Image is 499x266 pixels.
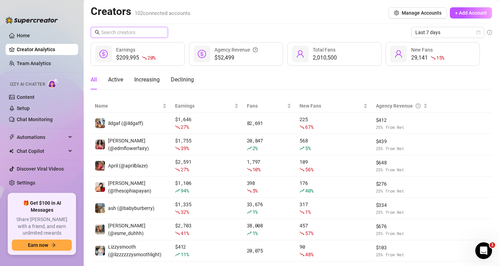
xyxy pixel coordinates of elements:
span: setting [394,10,399,15]
span: 1 % [305,209,310,215]
div: 2,010,500 [313,54,337,62]
span: fall [300,125,304,130]
span: New Fans [300,102,362,110]
span: fall [175,167,180,172]
a: Chat Monitoring [17,117,53,122]
a: Team Analytics [17,61,51,66]
span: fall [142,55,147,60]
span: 5 % [305,145,310,151]
span: 15 % [436,54,444,61]
div: 1,797 [247,158,292,173]
span: thunderbolt [9,134,15,140]
span: Fans [247,102,286,110]
span: rise [247,210,252,214]
span: [PERSON_NAME] (@thesophiapayan) [108,180,151,194]
span: Manage Accounts [402,10,441,16]
span: 1 [490,242,495,248]
span: 25 % from Net [376,230,428,237]
button: Manage Accounts [388,7,447,18]
span: fall [175,125,180,130]
div: $ 2,591 [175,158,238,173]
a: Setup [17,105,30,111]
span: 25 % from Net [376,188,428,194]
span: $ 676 [376,222,428,230]
span: 25 % from Net [376,209,428,216]
span: 🎁 Get $100 in AI Messages [12,200,72,213]
img: Lizzysmooth (@lizzzzzzysmoothlight) [95,246,105,256]
span: arrow-right [51,243,56,248]
span: Earnings [175,102,233,110]
span: fall [300,167,304,172]
div: 109 [300,158,367,173]
div: 90 [300,243,367,258]
span: 1 % [252,230,258,236]
span: 40 % [305,187,313,194]
span: Izzy AI Chatter [10,81,45,88]
span: info-circle [487,30,492,35]
span: $ 439 [376,138,428,145]
span: Earnings [116,47,135,53]
span: 67 % [305,124,313,130]
span: Share [PERSON_NAME] with a friend, and earn unlimited rewards [12,216,72,237]
span: rise [175,252,180,257]
span: fall [300,252,304,257]
span: 102 connected accounts [135,10,190,16]
span: dollar-circle [198,50,206,58]
span: fall [247,188,252,193]
span: 11 % [181,251,189,258]
div: 317 [300,201,367,216]
span: 25 % from Net [376,124,428,131]
span: 94 % [181,187,189,194]
img: Esmeralda (@esme_duhhh) [95,225,105,234]
a: Discover Viral Videos [17,166,64,172]
span: user [394,50,403,58]
img: Sophia (@thesophiapayan) [95,182,105,192]
span: fall [175,146,180,151]
div: $ 1,335 [175,201,238,216]
iframe: Intercom live chat [475,242,492,259]
img: AI Chatter [48,78,59,88]
span: $ 648 [376,159,428,166]
span: fall [175,231,180,236]
img: Aaliyah (@edmflowerfairy) [95,140,105,149]
span: 48 % [305,251,313,258]
th: New Fans [295,99,371,113]
span: calendar [476,30,481,34]
div: Active [108,76,123,84]
span: Automations [17,132,66,143]
span: 25 % from Net [376,251,428,258]
span: question-circle [416,102,421,110]
div: 20,847 [247,137,292,152]
div: 29,141 [411,54,444,62]
span: 2 % [252,145,258,151]
button: Earn nowarrow-right [12,240,72,251]
div: 398 [247,179,292,195]
span: 27 % [181,124,189,130]
input: Search creators [101,29,158,36]
div: 82,691 [247,119,292,127]
span: fall [175,210,180,214]
th: Earnings [171,99,242,113]
a: Content [17,94,35,100]
div: Agency Revenue [376,102,422,110]
span: search [95,30,100,35]
div: $ 1,646 [175,116,238,131]
div: 176 [300,179,367,195]
span: 32 % [181,209,189,215]
span: New Fans [411,47,433,53]
span: $52,499 [214,54,258,62]
h2: Creators [91,5,190,18]
span: $ 276 [376,180,428,188]
span: rise [300,188,304,193]
div: All [91,76,97,84]
span: fall [300,231,304,236]
span: rise [247,146,252,151]
div: $ 1,755 [175,137,238,152]
div: 38,008 [247,222,292,237]
div: $ 2,703 [175,222,238,237]
span: 5 % [252,187,258,194]
button: + Add Account [450,7,492,18]
span: rise [300,146,304,151]
a: Settings [17,180,35,186]
img: ash (@babyburberry) [95,203,105,213]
